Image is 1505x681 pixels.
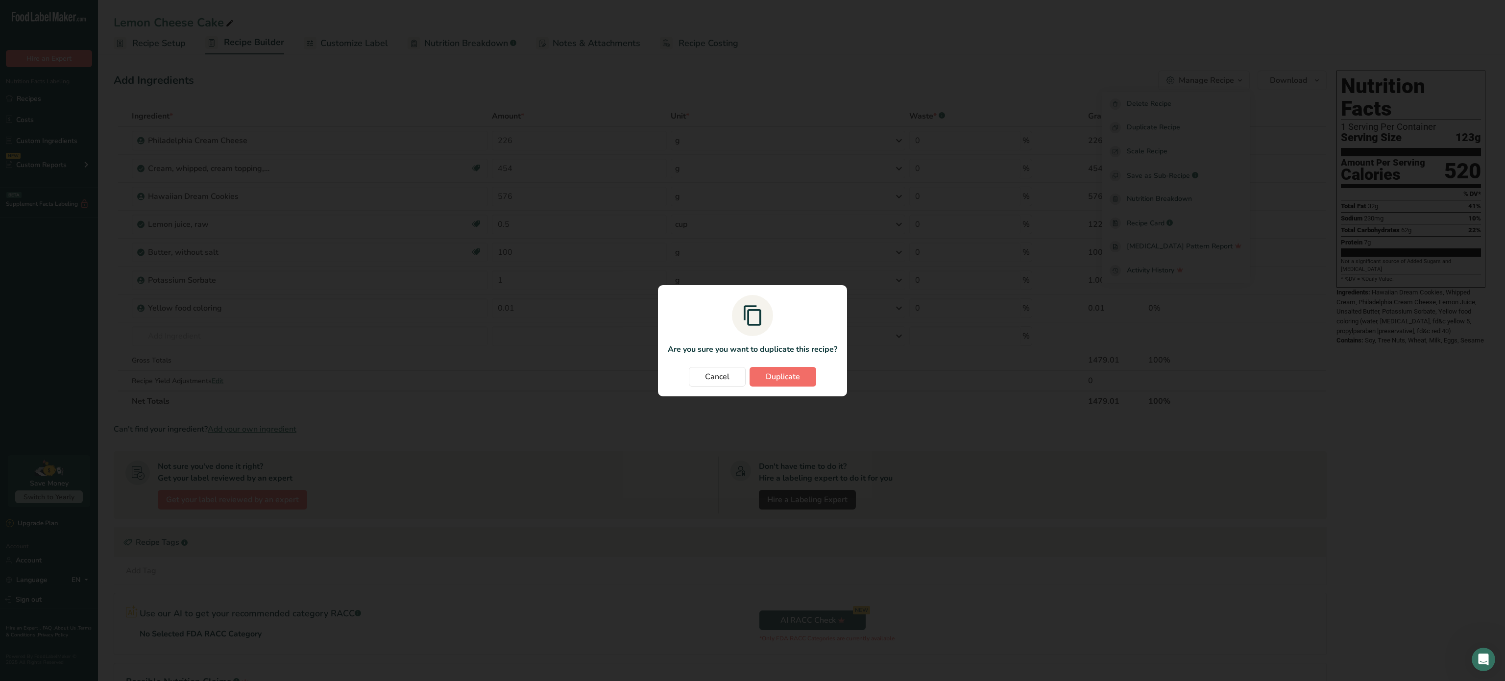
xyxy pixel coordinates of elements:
[1472,648,1495,671] iframe: Intercom live chat
[750,367,816,387] button: Duplicate
[766,371,800,383] span: Duplicate
[705,371,729,383] span: Cancel
[668,343,837,355] p: Are you sure you want to duplicate this recipe?
[689,367,746,387] button: Cancel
